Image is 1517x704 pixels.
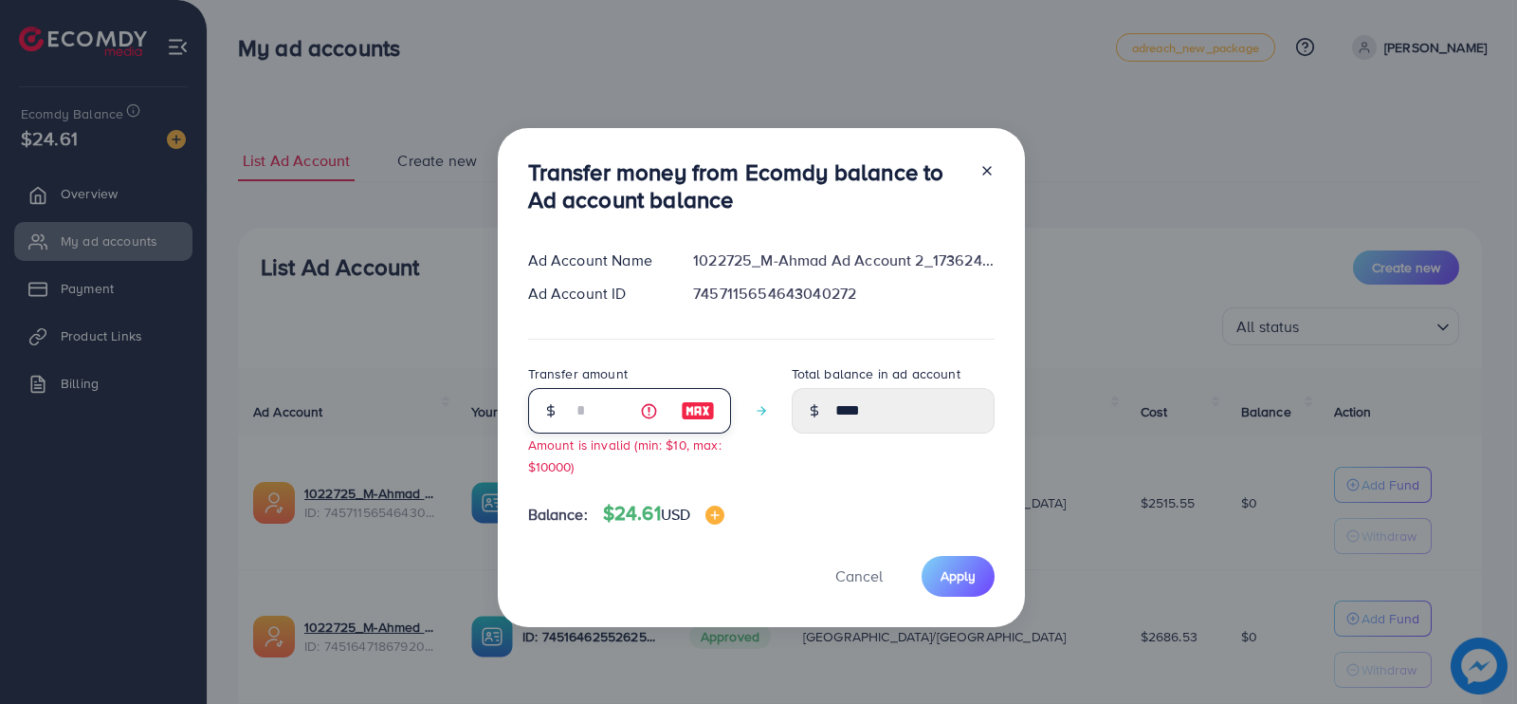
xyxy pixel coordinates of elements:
[835,565,883,586] span: Cancel
[792,364,960,383] label: Total balance in ad account
[661,504,690,525] span: USD
[705,506,724,525] img: image
[513,283,679,305] div: Ad Account ID
[513,250,679,271] div: Ad Account Name
[922,556,995,597] button: Apply
[681,399,715,422] img: image
[528,504,588,526] span: Balance:
[528,158,964,213] h3: Transfer money from Ecomdy balance to Ad account balance
[812,556,906,597] button: Cancel
[678,283,1009,305] div: 7457115654643040272
[678,250,1009,271] div: 1022725_M-Ahmad Ad Account 2_1736245040763
[603,502,724,526] h4: $24.61
[528,364,628,383] label: Transfer amount
[528,435,722,475] small: Amount is invalid (min: $10, max: $10000)
[941,566,976,585] span: Apply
